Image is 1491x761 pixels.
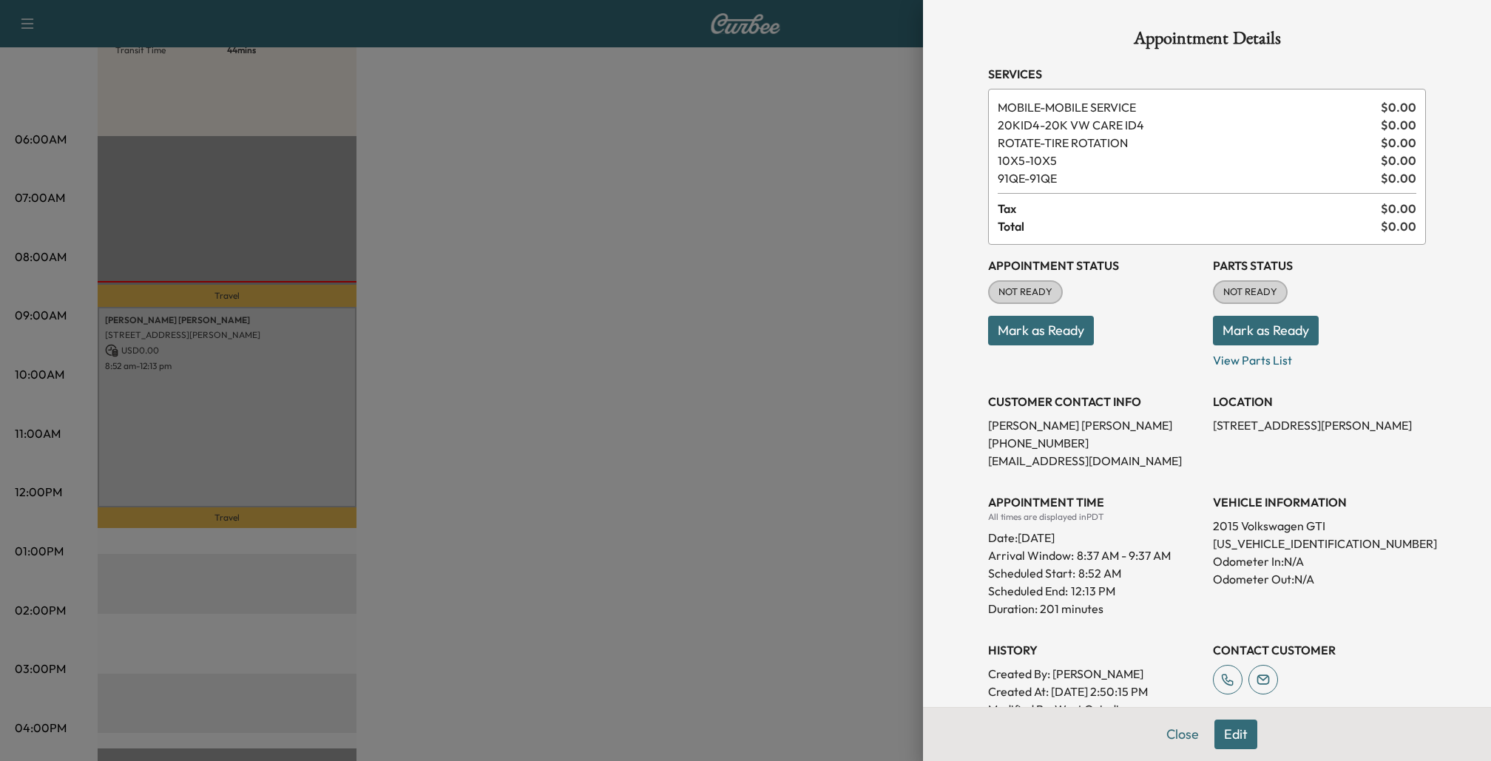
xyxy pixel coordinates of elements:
p: 8:52 AM [1078,564,1121,582]
div: All times are displayed in PDT [988,511,1201,523]
p: [PERSON_NAME] [PERSON_NAME] [988,416,1201,434]
span: 10X5 [998,152,1375,169]
span: $ 0.00 [1381,134,1416,152]
span: Total [998,217,1381,235]
p: View Parts List [1213,345,1426,369]
p: 2015 Volkswagen GTI [1213,517,1426,535]
p: Scheduled Start: [988,564,1075,582]
h3: LOCATION [1213,393,1426,410]
p: Modified By : West Quindiagan [988,700,1201,718]
span: $ 0.00 [1381,169,1416,187]
span: $ 0.00 [1381,217,1416,235]
span: $ 0.00 [1381,152,1416,169]
span: NOT READY [1214,285,1286,300]
span: TIRE ROTATION [998,134,1375,152]
h3: VEHICLE INFORMATION [1213,493,1426,511]
span: 8:37 AM - 9:37 AM [1077,547,1171,564]
div: Date: [DATE] [988,523,1201,547]
h3: CONTACT CUSTOMER [1213,641,1426,659]
h3: Appointment Status [988,257,1201,274]
span: Tax [998,200,1381,217]
button: Close [1157,720,1208,749]
span: $ 0.00 [1381,98,1416,116]
button: Mark as Ready [1213,316,1319,345]
span: $ 0.00 [1381,116,1416,134]
span: $ 0.00 [1381,200,1416,217]
button: Mark as Ready [988,316,1094,345]
p: Created At : [DATE] 2:50:15 PM [988,683,1201,700]
h3: APPOINTMENT TIME [988,493,1201,511]
h3: CUSTOMER CONTACT INFO [988,393,1201,410]
span: 20K VW CARE ID4 [998,116,1375,134]
p: 12:13 PM [1071,582,1115,600]
p: Created By : [PERSON_NAME] [988,665,1201,683]
p: Arrival Window: [988,547,1201,564]
h1: Appointment Details [988,30,1426,53]
p: [US_VEHICLE_IDENTIFICATION_NUMBER] [1213,535,1426,552]
h3: Parts Status [1213,257,1426,274]
span: 91QE [998,169,1375,187]
p: [PHONE_NUMBER] [988,434,1201,452]
p: Odometer In: N/A [1213,552,1426,570]
p: [STREET_ADDRESS][PERSON_NAME] [1213,416,1426,434]
p: Odometer Out: N/A [1213,570,1426,588]
p: Scheduled End: [988,582,1068,600]
p: [EMAIL_ADDRESS][DOMAIN_NAME] [988,452,1201,470]
h3: History [988,641,1201,659]
span: NOT READY [990,285,1061,300]
span: MOBILE SERVICE [998,98,1375,116]
button: Edit [1214,720,1257,749]
h3: Services [988,65,1426,83]
p: Duration: 201 minutes [988,600,1201,618]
